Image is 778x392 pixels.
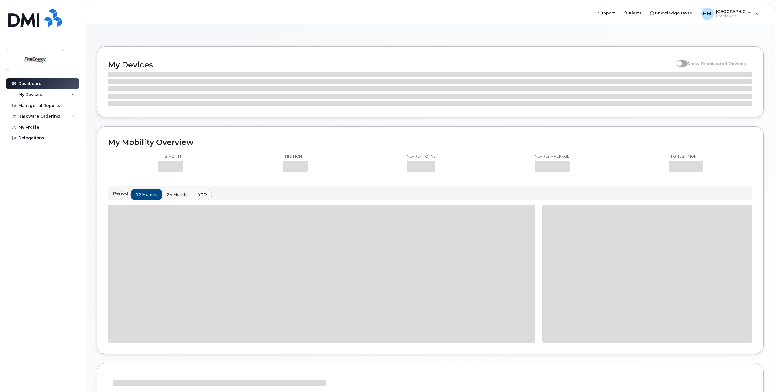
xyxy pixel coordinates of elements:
[167,192,189,198] span: 24 months
[283,154,308,159] p: This month
[535,154,570,159] p: Yearly average
[198,192,207,198] span: YTD
[677,58,681,63] input: Show Deactivated Devices
[108,60,673,69] h2: My Devices
[158,154,183,159] p: This month
[669,154,703,159] p: Highest month
[113,191,130,196] p: Period
[108,138,752,147] h2: My Mobility Overview
[688,61,746,66] span: Show Deactivated Devices
[407,154,435,159] p: Yearly total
